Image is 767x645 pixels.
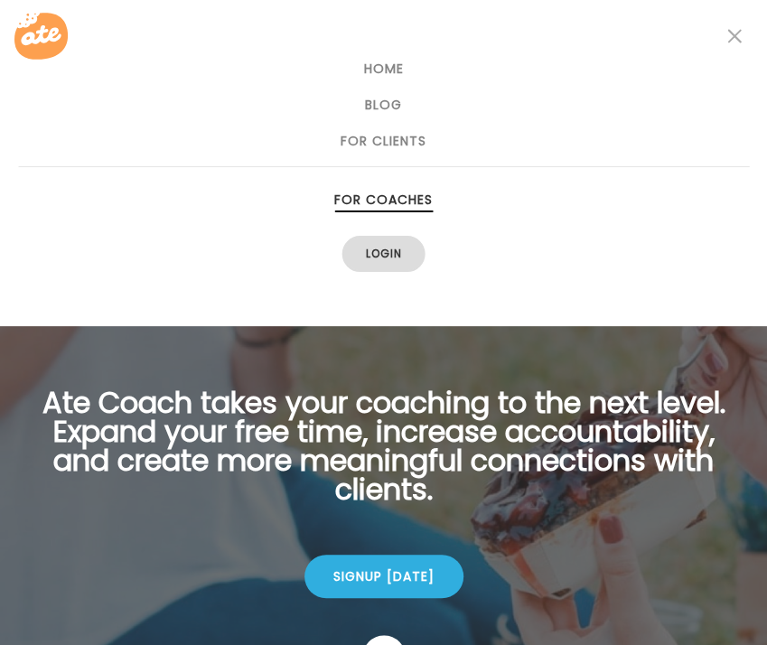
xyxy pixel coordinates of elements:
[22,388,745,526] p: Ate Coach takes your coaching to the next level. Expand your free time, increase accountability, ...
[364,61,404,76] a: Home
[334,192,433,207] a: For Coaches
[365,98,402,112] a: Blog
[341,134,426,148] a: For Clients
[22,177,745,329] h1: [MEDICAL_DATA] made easier
[342,236,426,272] a: Login
[304,555,463,598] div: Signup [DATE]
